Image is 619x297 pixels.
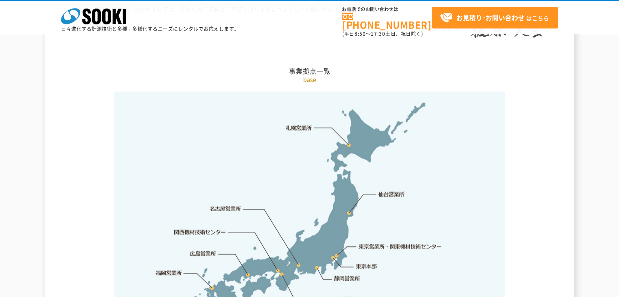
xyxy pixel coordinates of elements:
p: base [72,75,548,84]
a: 福岡営業所 [155,269,182,277]
a: 仙台営業所 [378,190,405,199]
strong: お見積り･お問い合わせ [456,13,525,22]
a: 東京営業所・関東機材技術センター [359,242,442,251]
span: 17:30 [371,30,385,37]
a: 札幌営業所 [286,124,312,132]
span: お電話でのお問い合わせは [342,7,432,12]
a: お見積り･お問い合わせはこちら [432,7,558,28]
p: 日々進化する計測技術と多種・多様化するニーズにレンタルでお応えします。 [61,26,239,31]
a: 東京本部 [356,263,377,271]
span: はこちら [440,12,549,24]
a: [PHONE_NUMBER] [342,13,432,29]
a: 広島営業所 [190,249,217,258]
a: 名古屋営業所 [210,205,241,213]
a: 関西機材技術センター [174,228,226,236]
a: 静岡営業所 [334,275,360,283]
span: (平日 ～ 土日、祝日除く) [342,30,423,37]
span: 8:50 [354,30,366,37]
